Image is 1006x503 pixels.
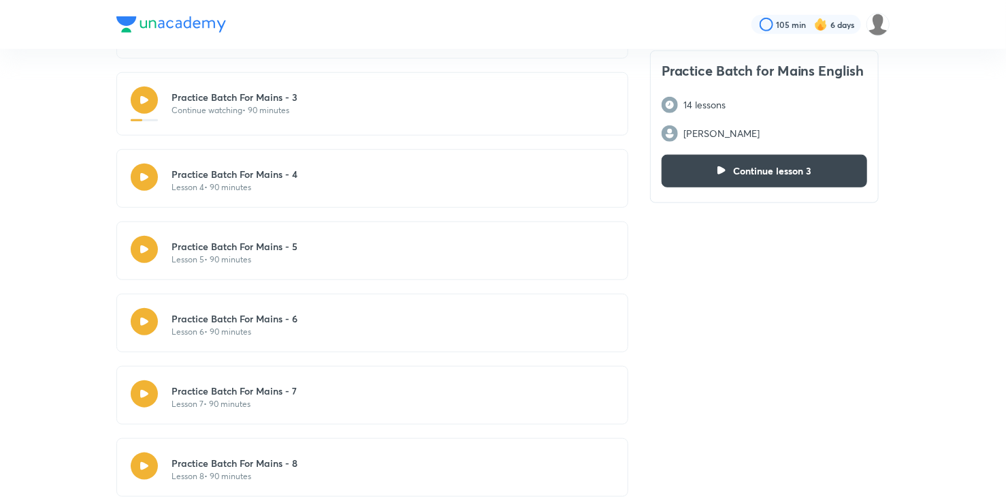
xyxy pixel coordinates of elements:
p: Lesson 4 • 90 minutes [172,181,297,194]
p: Lesson 8 • 90 minutes [172,470,297,483]
p: Lesson 7 • 90 minutes [172,398,297,410]
p: Practice Batch For Mains - 5 [172,239,297,254]
p: Practice Batch For Mains - 8 [172,456,297,470]
p: Practice Batch For Mains - 6 [172,311,297,326]
img: streak [814,18,828,31]
h4: Practice Batch for Mains English [662,62,867,84]
img: Shane Watson [866,13,890,36]
a: Practice Batch For Mains - 3Continue watching• 90 minutes [116,72,628,136]
p: Lesson 5 • 90 minutes [172,254,297,266]
p: Practice Batch For Mains - 4 [172,167,297,181]
p: Practice Batch For Mains - 7 [172,384,297,398]
a: Practice Batch For Mains - 5Lesson 5• 90 minutes [116,222,628,280]
p: [PERSON_NAME] [683,127,760,140]
a: Practice Batch For Mains - 8Lesson 8• 90 minutes [116,438,628,497]
p: Continue watching • 90 minutes [172,104,297,117]
img: Company Logo [116,16,226,33]
p: Practice Batch For Mains - 3 [172,90,297,104]
p: 14 lessons [683,98,726,112]
a: Practice Batch For Mains - 4Lesson 4• 90 minutes [116,149,628,208]
a: Practice Batch For Mains - 7Lesson 7• 90 minutes [116,366,628,425]
span: Continue lesson 3 [733,164,811,178]
button: Continue lesson 3 [662,155,867,187]
a: Practice Batch For Mains - 6Lesson 6• 90 minutes [116,294,628,352]
p: Lesson 6 • 90 minutes [172,326,297,338]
